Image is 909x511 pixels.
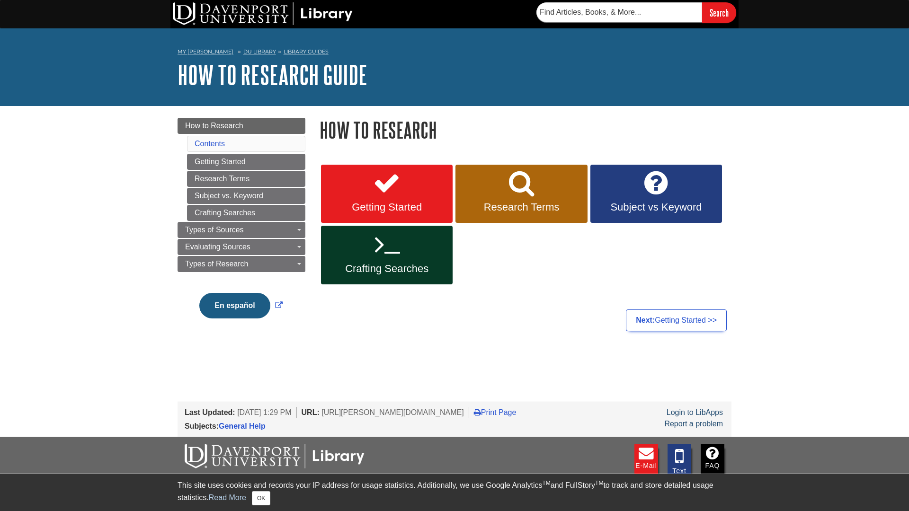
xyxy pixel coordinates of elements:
[328,263,446,275] span: Crafting Searches
[321,408,464,416] span: [URL][PERSON_NAME][DOMAIN_NAME]
[463,201,580,213] span: Research Terms
[185,226,244,234] span: Types of Sources
[237,408,291,416] span: [DATE] 1:29 PM
[542,480,550,486] sup: TM
[187,171,305,187] a: Research Terms
[321,226,453,284] a: Crafting Searches
[178,256,305,272] a: Types of Research
[219,422,266,430] a: General Help
[199,293,270,318] button: En español
[252,491,270,505] button: Close
[321,165,453,223] a: Getting Started
[474,408,481,416] i: Print Page
[590,165,722,223] a: Subject vs Keyword
[668,444,691,476] a: Text
[302,408,320,416] span: URL:
[243,48,276,55] a: DU Library
[634,444,658,476] a: E-mail
[178,60,367,89] a: How to Research Guide
[187,154,305,170] a: Getting Started
[178,480,731,505] div: This site uses cookies and records your IP address for usage statistics. Additionally, we use Goo...
[185,408,235,416] span: Last Updated:
[187,205,305,221] a: Crafting Searches
[178,239,305,255] a: Evaluating Sources
[185,122,243,130] span: How to Research
[536,2,736,23] form: Searches DU Library's articles, books, and more
[320,118,731,142] h1: How to Research
[185,444,365,468] img: DU Libraries
[209,493,246,502] a: Read More
[702,2,736,23] input: Search
[178,118,305,134] a: How to Research
[536,2,702,22] input: Find Articles, Books, & More...
[178,45,731,61] nav: breadcrumb
[185,243,250,251] span: Evaluating Sources
[328,201,446,213] span: Getting Started
[178,222,305,238] a: Types of Sources
[197,301,285,309] a: Link opens in new window
[626,309,727,331] a: Next:Getting Started >>
[173,2,353,25] img: DU Library
[597,201,715,213] span: Subject vs Keyword
[187,188,305,204] a: Subject vs. Keyword
[178,48,233,56] a: My [PERSON_NAME]
[455,165,587,223] a: Research Terms
[664,420,723,428] a: Report a problem
[636,316,655,324] strong: Next:
[185,260,248,268] span: Types of Research
[284,48,329,55] a: Library Guides
[185,422,219,430] span: Subjects:
[595,480,603,486] sup: TM
[474,408,517,416] a: Print Page
[701,444,724,476] a: FAQ
[667,408,723,416] a: Login to LibApps
[195,140,225,148] a: Contents
[178,118,305,335] div: Guide Page Menu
